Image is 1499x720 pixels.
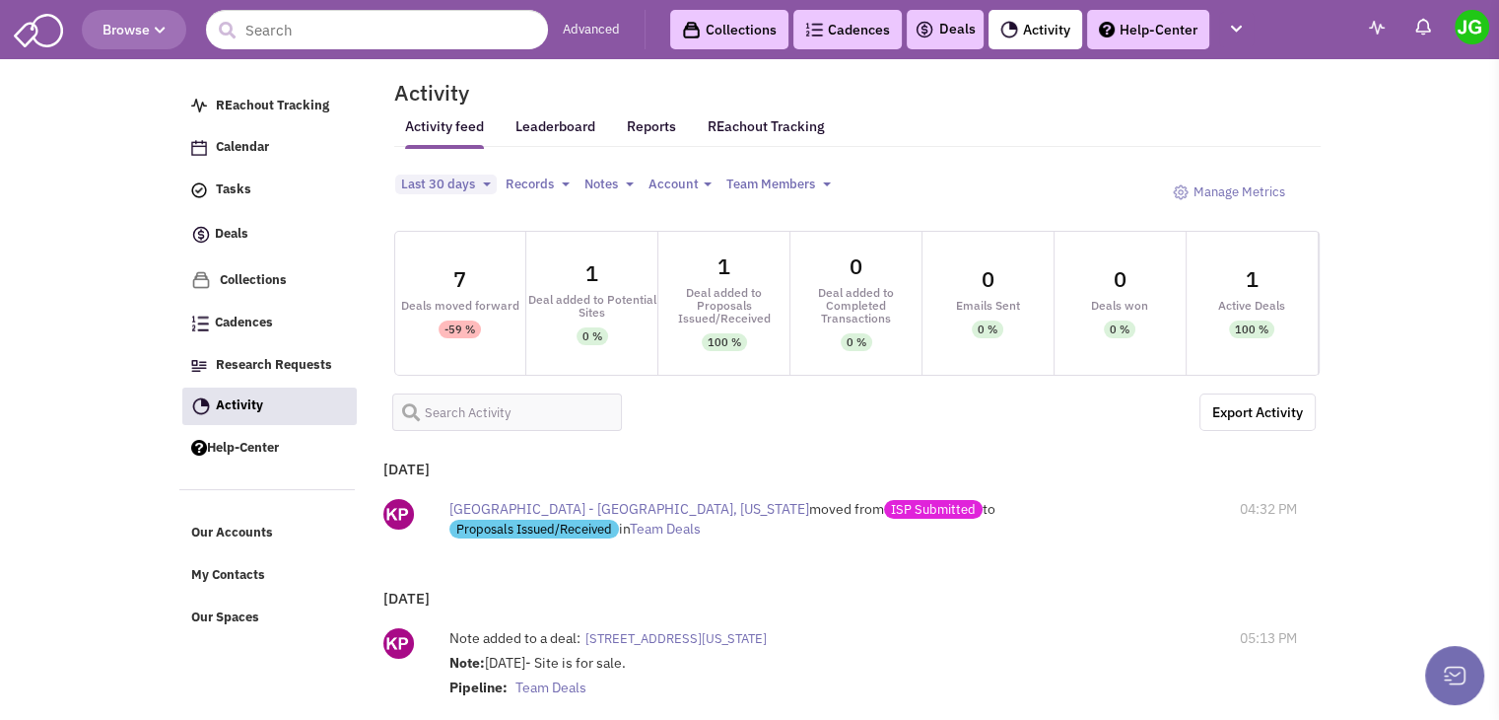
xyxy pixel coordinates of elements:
a: Our Accounts [181,515,356,552]
img: icon-tasks.png [191,182,207,198]
div: 100 % [1235,321,1268,338]
button: Last 30 days [395,175,497,195]
a: Export the below as a .XLSX spreadsheet [1199,394,1316,431]
span: ISP Submitted [884,500,983,519]
h2: Activity [370,84,469,102]
a: Cadences [181,305,356,342]
span: Our Accounts [191,525,273,541]
img: icon-deals.svg [915,18,934,41]
div: 100 % [708,333,741,351]
button: Browse [82,10,186,49]
a: Leaderboard [515,117,595,149]
img: SmartAdmin [14,10,63,47]
span: Cadences [215,315,273,331]
div: 0 % [847,333,866,351]
a: Collections [181,261,356,300]
a: Help-Center [181,430,356,468]
div: 0 [982,268,994,290]
button: Account [643,175,717,195]
span: Proposals Issued/Received [449,520,619,539]
span: 04:32 PM [1240,499,1297,519]
a: Deals [915,18,976,41]
a: Activity [988,10,1082,49]
img: ny_GipEnDU-kinWYCc5EwQ.png [383,499,414,530]
img: ny_GipEnDU-kinWYCc5EwQ.png [383,628,414,659]
a: Advanced [563,21,620,39]
a: My Contacts [181,557,356,595]
img: octicon_gear-24.png [1173,184,1189,200]
a: Research Requests [181,347,356,385]
a: Cadences [793,10,902,49]
img: help.png [1099,22,1115,37]
a: Reports [627,117,676,148]
span: Collections [220,271,287,288]
span: 05:13 PM [1240,628,1297,648]
img: icon-collection-lavender-black.svg [682,21,701,39]
div: 7 [453,268,466,290]
a: Calendar [181,129,356,167]
strong: Pipeline: [449,679,508,696]
img: Research.png [191,360,207,372]
span: Last 30 days [401,176,475,192]
a: Activity [182,388,357,425]
div: Deals moved forward [395,299,526,312]
a: Activity feed [405,117,484,149]
img: icon-collection-lavender.png [191,270,211,290]
span: REachout Tracking [216,97,329,113]
img: Activity.png [192,397,210,415]
div: 0 % [582,327,602,345]
span: Team Deals [515,679,586,696]
span: Team Members [726,176,815,192]
span: Browse [102,21,166,38]
label: Note added to a deal: [449,628,580,648]
div: Deal added to Potential Sites [526,293,657,319]
div: Active Deals [1187,299,1318,312]
strong: Note: [449,654,485,672]
img: help.png [191,440,207,456]
span: Notes [584,176,618,192]
span: Research Requests [216,356,332,373]
a: REachout Tracking [181,88,356,125]
span: Team Deals [630,520,701,538]
div: Deal added to Completed Transactions [790,286,921,324]
button: Records [500,175,576,195]
span: Records [506,176,554,192]
b: [DATE] [383,589,430,608]
div: Deals won [1055,299,1186,312]
span: [GEOGRAPHIC_DATA] - [GEOGRAPHIC_DATA], [US_STATE] [449,500,809,518]
a: Tasks [181,172,356,209]
a: Deals [181,214,356,256]
div: 0 [1114,268,1126,290]
div: 0 % [1110,321,1129,338]
div: Emails Sent [922,299,1054,312]
div: -59 % [444,321,475,338]
img: Jegan Gomangalam [1455,10,1489,44]
img: Calendar.png [191,140,207,156]
input: Search Activity [392,394,623,431]
a: Collections [670,10,788,49]
button: Team Members [720,175,837,195]
div: moved from to in [449,499,1090,539]
a: REachout Tracking [708,106,825,147]
div: 1 [717,255,730,277]
b: [DATE] [383,460,430,478]
a: Our Spaces [181,600,356,637]
span: Account [648,176,699,192]
img: icon-deals.svg [191,223,211,247]
span: Activity [216,396,263,413]
span: [STREET_ADDRESS][US_STATE] [585,630,767,647]
div: Deal added to Proposals Issued/Received [658,286,789,324]
div: 0 [850,255,862,277]
a: Manage Metrics [1163,175,1295,211]
span: Tasks [216,181,251,198]
img: Cadences_logo.png [805,23,823,36]
span: Our Spaces [191,609,259,625]
div: 0 % [978,321,997,338]
img: Activity.png [1000,21,1018,38]
span: Calendar [216,139,269,156]
a: Help-Center [1087,10,1209,49]
div: [DATE]- Site is for sale. [449,653,1148,702]
span: My Contacts [191,567,265,584]
img: Cadences_logo.png [191,316,209,331]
